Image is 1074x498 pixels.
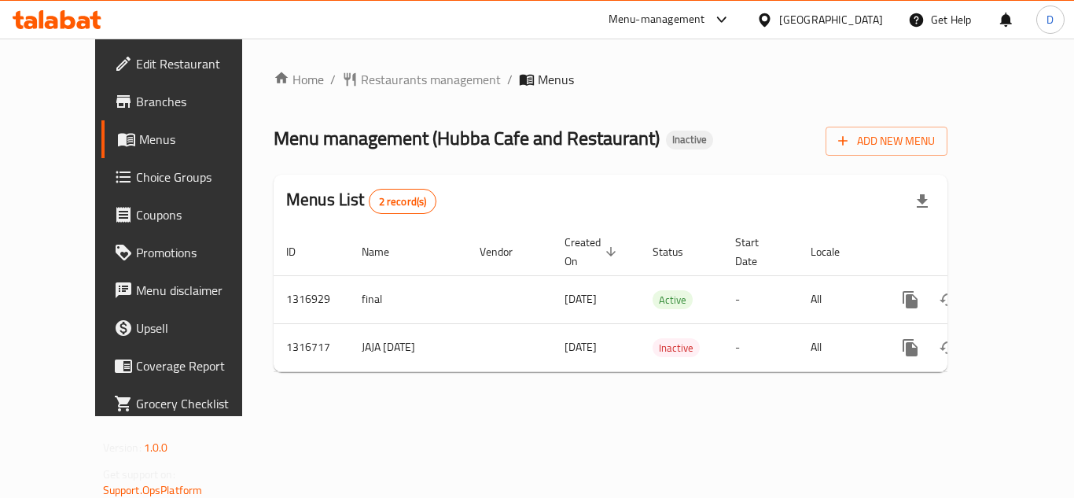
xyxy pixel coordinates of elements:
span: D [1046,11,1054,28]
a: Promotions [101,234,274,271]
span: Version: [103,437,142,458]
span: [DATE] [565,289,597,309]
a: Upsell [101,309,274,347]
span: Coupons [136,205,262,224]
a: Restaurants management [342,70,501,89]
td: - [723,323,798,371]
div: Export file [903,183,941,220]
button: Change Status [929,281,967,319]
a: Branches [101,83,274,120]
span: Get support on: [103,464,175,485]
td: All [798,323,879,371]
span: Coverage Report [136,356,262,375]
li: / [507,70,513,89]
span: 2 record(s) [370,194,436,209]
td: final [349,275,467,323]
span: Menus [538,70,574,89]
div: Active [653,290,693,309]
a: Choice Groups [101,158,274,196]
span: Choice Groups [136,168,262,186]
span: Edit Restaurant [136,54,262,73]
span: Restaurants management [361,70,501,89]
span: Start Date [735,233,779,271]
th: Actions [879,228,1055,276]
span: Menu disclaimer [136,281,262,300]
button: more [892,281,929,319]
button: Change Status [929,329,967,367]
a: Coverage Report [101,347,274,385]
span: Grocery Checklist [136,394,262,413]
div: Inactive [666,131,713,149]
span: Upsell [136,319,262,338]
td: - [723,275,798,323]
td: 1316929 [274,275,349,323]
td: 1316717 [274,323,349,371]
button: Add New Menu [826,127,947,156]
h2: Menus List [286,188,436,214]
nav: breadcrumb [274,70,947,89]
span: Menus [139,130,262,149]
td: JAJA [DATE] [349,323,467,371]
span: Branches [136,92,262,111]
span: Promotions [136,243,262,262]
button: more [892,329,929,367]
span: Vendor [480,242,533,261]
span: [DATE] [565,337,597,357]
td: All [798,275,879,323]
span: Inactive [666,133,713,146]
a: Home [274,70,324,89]
span: Locale [811,242,860,261]
a: Coupons [101,196,274,234]
span: Active [653,291,693,309]
span: Add New Menu [838,131,935,151]
div: Inactive [653,338,700,357]
li: / [330,70,336,89]
span: Status [653,242,704,261]
div: [GEOGRAPHIC_DATA] [779,11,883,28]
a: Menu disclaimer [101,271,274,309]
span: 1.0.0 [144,437,168,458]
span: Menu management ( Hubba Cafe and Restaurant ) [274,120,660,156]
a: Grocery Checklist [101,385,274,422]
span: Name [362,242,410,261]
span: Created On [565,233,621,271]
a: Edit Restaurant [101,45,274,83]
div: Menu-management [609,10,705,29]
span: ID [286,242,316,261]
table: enhanced table [274,228,1055,372]
a: Menus [101,120,274,158]
span: Inactive [653,339,700,357]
